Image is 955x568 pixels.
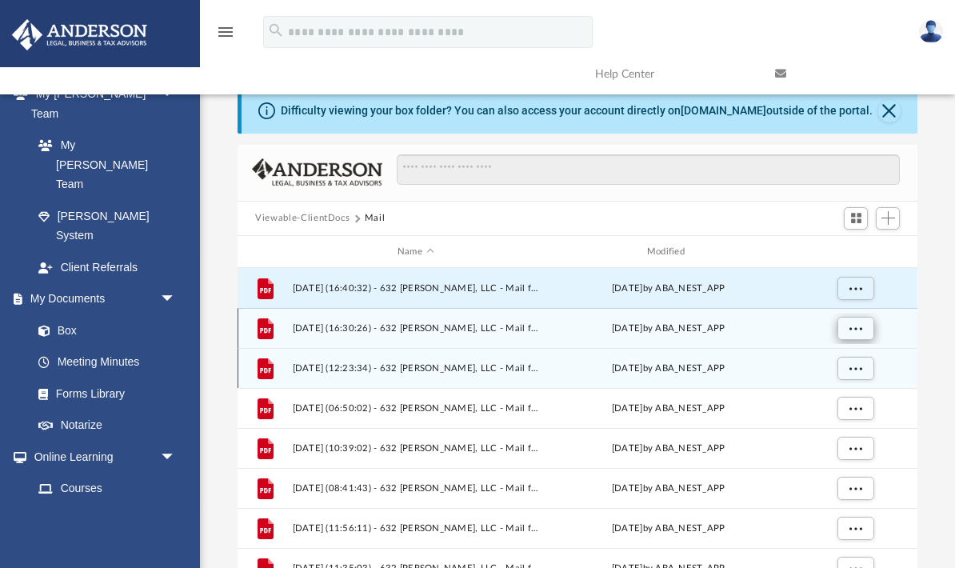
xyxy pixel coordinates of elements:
a: Courses [22,473,192,505]
span: arrow_drop_down [160,441,192,474]
span: [DATE] (06:50:02) - 632 [PERSON_NAME], LLC - Mail from COUNTY ELECTRIC POWER ASSOCIATION.pdf [293,403,539,414]
button: More options [837,317,874,341]
span: [DATE] (08:41:43) - 632 [PERSON_NAME], LLC - Mail from COUNTY ELECTRIC POWER ASSOCIATION.pdf [293,483,539,494]
button: Add [876,207,900,230]
div: [DATE] by ABA_NEST_APP [545,522,792,536]
span: [DATE] (12:23:34) - 632 [PERSON_NAME], LLC - Mail from [PERSON_NAME][GEOGRAPHIC_DATA] WATER ASSN ... [293,363,539,374]
a: [DOMAIN_NAME] [681,104,766,117]
a: My Documentsarrow_drop_down [11,283,192,315]
button: More options [837,277,874,301]
i: menu [216,22,235,42]
button: Close [878,100,901,122]
div: [DATE] by ABA_NEST_APP [545,282,792,296]
span: [DATE] (11:56:11) - 632 [PERSON_NAME], LLC - Mail from [PERSON_NAME][GEOGRAPHIC_DATA] Water Assn.... [293,523,539,534]
a: Online Learningarrow_drop_down [11,441,192,473]
div: Difficulty viewing your box folder? You can also access your account directly on outside of the p... [281,102,873,119]
span: [DATE] (16:30:26) - 632 [PERSON_NAME], LLC - Mail from COUNTY ELECTRIC POWER ASSOCIATION.pdf [293,323,539,334]
a: Forms Library [22,378,184,410]
a: Notarize [22,410,192,442]
button: Viewable-ClientDocs [255,211,350,226]
span: [DATE] (16:40:32) - 632 [PERSON_NAME], LLC - Mail from CHASE.pdf [293,283,539,294]
div: [DATE] by ABA_NEST_APP [545,482,792,496]
input: Search files and folders [397,154,900,185]
i: search [267,22,285,39]
img: User Pic [919,20,943,43]
button: More options [837,357,874,381]
a: My [PERSON_NAME] Team [22,130,184,201]
a: Client Referrals [22,251,192,283]
a: My [PERSON_NAME] Teamarrow_drop_down [11,78,192,130]
a: [PERSON_NAME] System [22,200,192,251]
div: [DATE] by ABA_NEST_APP [545,402,792,416]
a: menu [216,30,235,42]
div: id [245,245,285,259]
div: Name [292,245,538,259]
a: Box [22,314,184,346]
div: [DATE] by ABA_NEST_APP [545,322,792,336]
div: [DATE] by ABA_NEST_APP [545,442,792,456]
button: Mail [365,211,386,226]
span: arrow_drop_down [160,78,192,111]
button: More options [837,397,874,421]
div: [DATE] by ABA_NEST_APP [545,362,792,376]
button: Switch to Grid View [844,207,868,230]
div: id [798,245,910,259]
button: More options [837,437,874,461]
div: Modified [545,245,792,259]
img: Anderson Advisors Platinum Portal [7,19,152,50]
a: Meeting Minutes [22,346,192,378]
span: arrow_drop_down [160,283,192,316]
span: [DATE] (10:39:02) - 632 [PERSON_NAME], LLC - Mail from [PERSON_NAME][GEOGRAPHIC_DATA] WATER ASSN.... [293,443,539,454]
a: Video Training [22,504,184,536]
button: More options [837,477,874,501]
a: Help Center [583,42,763,106]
